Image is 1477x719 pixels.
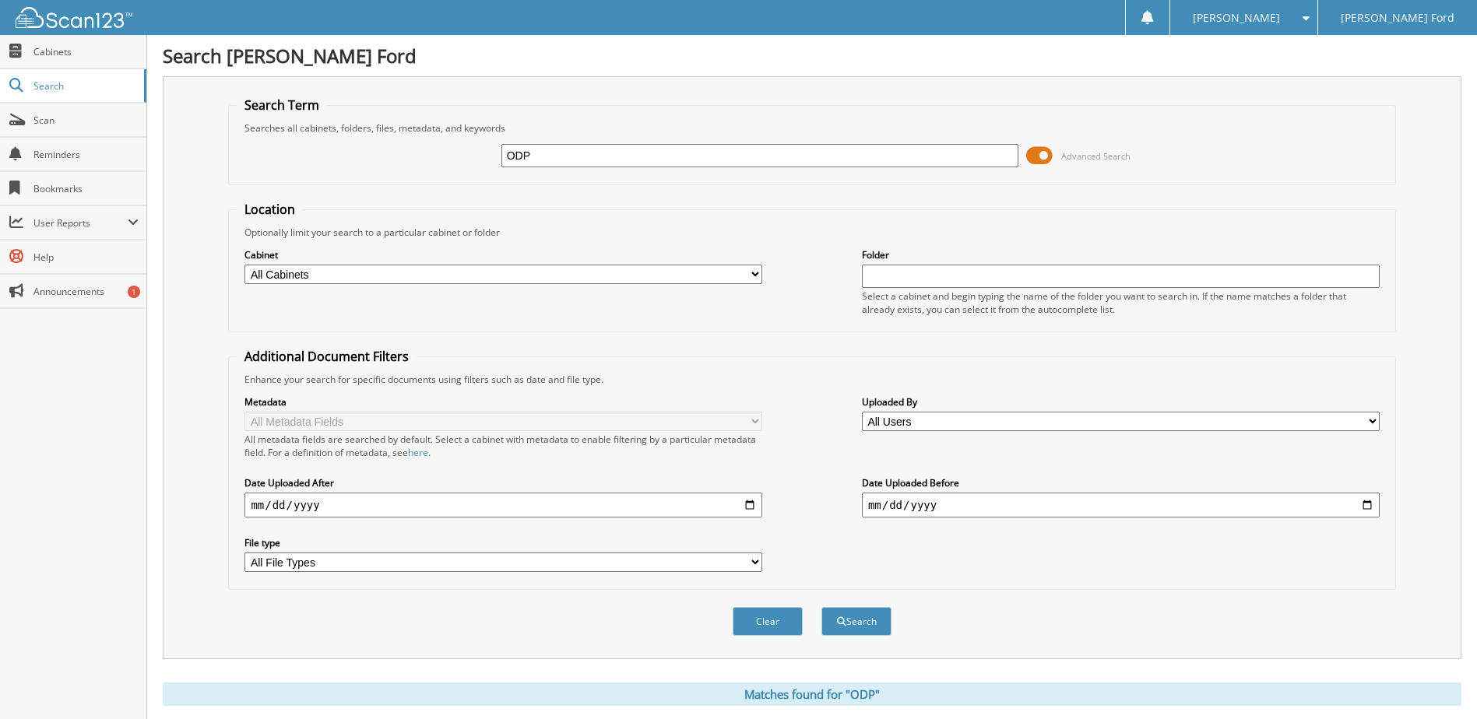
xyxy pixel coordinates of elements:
[237,96,327,114] legend: Search Term
[862,476,1380,489] label: Date Uploaded Before
[1061,150,1131,162] span: Advanced Search
[862,248,1380,261] label: Folder
[163,682,1461,706] div: Matches found for "ODP"
[237,226,1387,239] div: Optionally limit your search to a particular cabinet or folder
[33,182,139,195] span: Bookmarks
[237,121,1387,135] div: Searches all cabinets, folders, files, metadata, and keywords
[237,201,303,218] legend: Location
[244,433,762,459] div: All metadata fields are searched by default. Select a cabinet with metadata to enable filtering b...
[821,607,891,636] button: Search
[733,607,803,636] button: Clear
[1193,13,1280,23] span: [PERSON_NAME]
[33,148,139,161] span: Reminders
[33,45,139,58] span: Cabinets
[237,373,1387,386] div: Enhance your search for specific documents using filters such as date and file type.
[237,348,417,365] legend: Additional Document Filters
[33,251,139,264] span: Help
[408,446,428,459] a: here
[128,286,140,298] div: 1
[244,536,762,549] label: File type
[16,7,132,28] img: scan123-logo-white.svg
[244,493,762,517] input: start
[244,476,762,489] label: Date Uploaded After
[244,248,762,261] label: Cabinet
[244,395,762,409] label: Metadata
[862,289,1380,316] div: Select a cabinet and begin typing the name of the folder you want to search in. If the name match...
[862,493,1380,517] input: end
[163,43,1461,68] h1: Search [PERSON_NAME] Ford
[33,216,128,230] span: User Reports
[33,285,139,298] span: Announcements
[33,79,136,93] span: Search
[1341,13,1454,23] span: [PERSON_NAME] Ford
[862,395,1380,409] label: Uploaded By
[33,114,139,127] span: Scan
